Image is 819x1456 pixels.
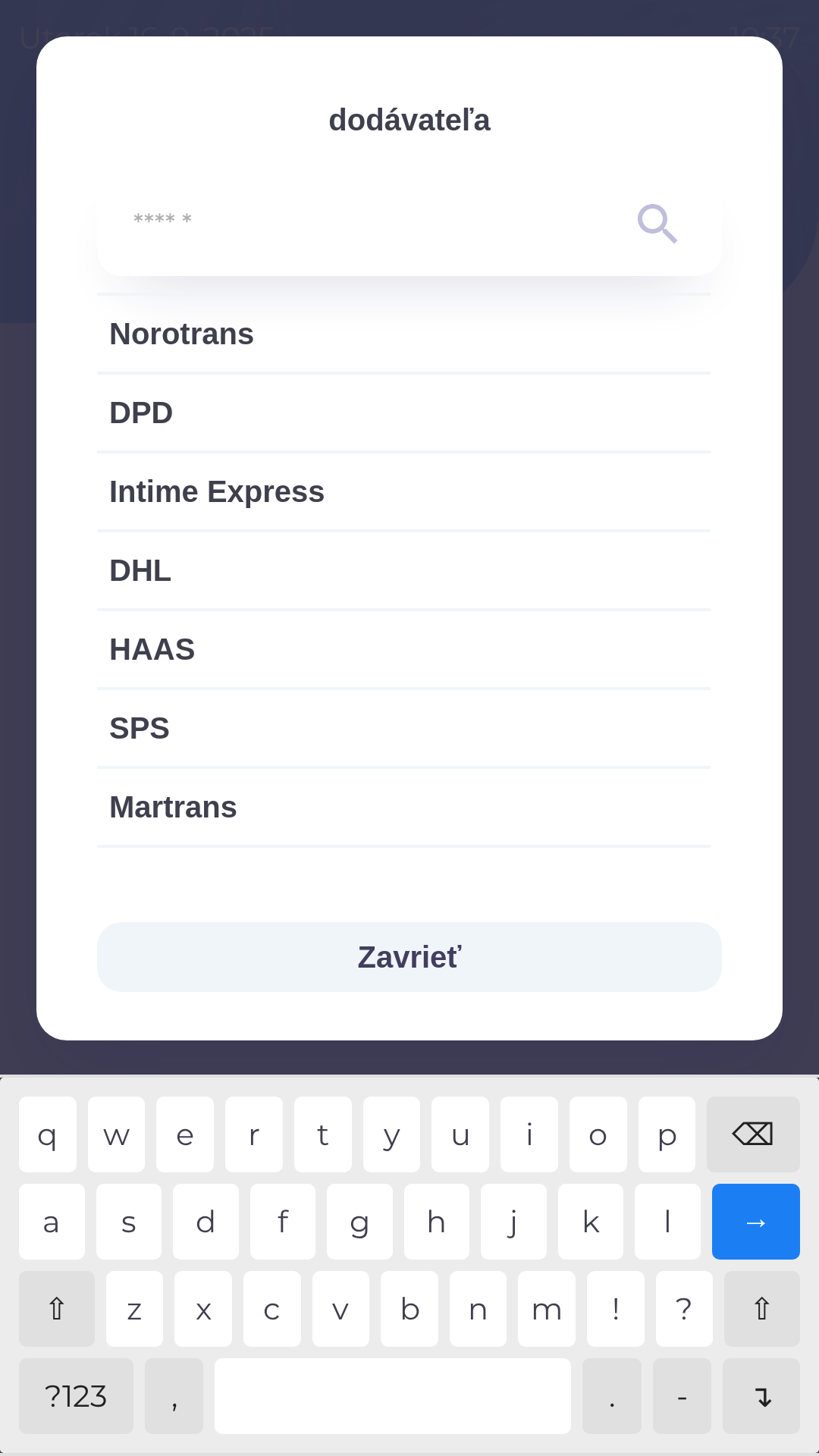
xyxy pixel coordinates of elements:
div: Norotrans [97,296,711,372]
div: SPS [97,690,711,766]
button: Zavrieť [97,922,722,992]
span: DHL [109,548,698,593]
span: Express Kurier [109,863,698,908]
div: Express Kurier [97,848,711,924]
div: Martrans [97,769,711,845]
div: DPD [97,375,711,450]
p: dodávateľa [97,97,722,143]
span: HAAS [109,626,698,672]
span: Martrans [109,784,698,830]
span: Norotrans [109,311,698,356]
span: SPS [109,705,698,751]
div: HAAS [97,611,711,687]
div: DHL [97,532,711,608]
span: Intime Express [109,469,698,514]
span: DPD [109,390,698,435]
div: Intime Express [97,453,711,529]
